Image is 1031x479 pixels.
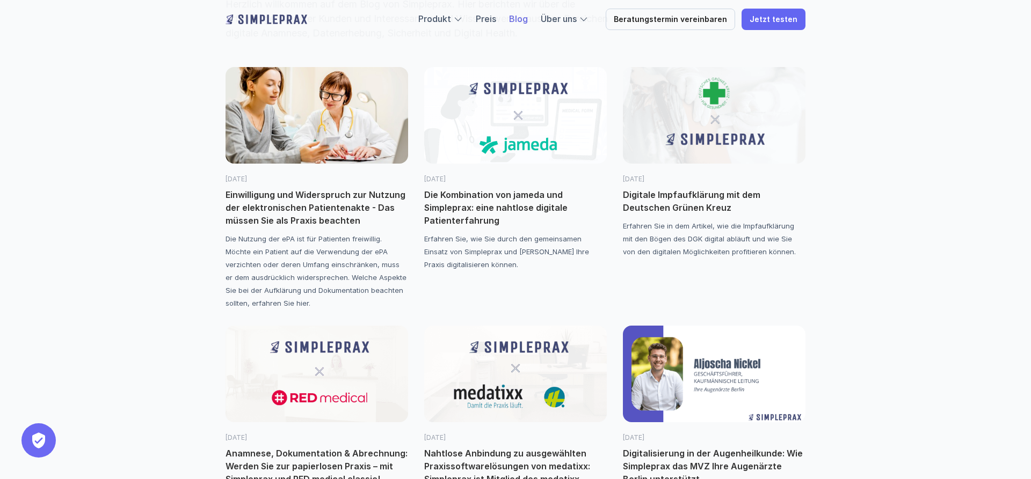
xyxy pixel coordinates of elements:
[226,67,408,164] img: Elektronische Patientenakte
[424,174,607,184] p: [DATE]
[541,13,577,24] a: Über uns
[623,188,805,214] p: Digitale Impfaufklärung mit dem Deutschen Grünen Kreuz
[424,188,607,227] p: Die Kombination von jameda und Simpleprax: eine nahtlose digitale Patienterfahrung
[623,174,805,184] p: [DATE]
[424,232,607,271] p: Erfahren Sie, wie Sie durch den gemeinsamen Einsatz von Simpleprax und [PERSON_NAME] Ihre Praxis ...
[418,13,451,24] a: Produkt
[226,188,408,227] p: Einwilligung und Widerspruch zur Nutzung der elektronischen Patientenakte - Das müssen Sie als Pr...
[424,67,607,271] a: [DATE]Die Kombination von jameda und Simpleprax: eine nahtlose digitale PatienterfahrungErfahren ...
[424,433,607,443] p: [DATE]
[623,219,805,258] p: Erfahren Sie in dem Artikel, wie die Impfaufklärung mit den Bögen des DGK digital abläuft und wie...
[226,174,408,184] p: [DATE]
[476,13,496,24] a: Preis
[623,67,805,258] a: [DATE]Digitale Impfaufklärung mit dem Deutschen Grünen KreuzErfahren Sie in dem Artikel, wie die ...
[606,9,735,30] a: Beratungstermin vereinbaren
[226,433,408,443] p: [DATE]
[509,13,528,24] a: Blog
[750,15,797,24] p: Jetzt testen
[614,15,727,24] p: Beratungstermin vereinbaren
[742,9,805,30] a: Jetzt testen
[623,433,805,443] p: [DATE]
[226,67,408,309] a: Elektronische Patientenakte[DATE]Einwilligung und Widerspruch zur Nutzung der elektronischen Pati...
[226,232,408,309] p: Die Nutzung der ePA ist für Patienten freiwillig. Möchte ein Patient auf die Verwendung der ePA v...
